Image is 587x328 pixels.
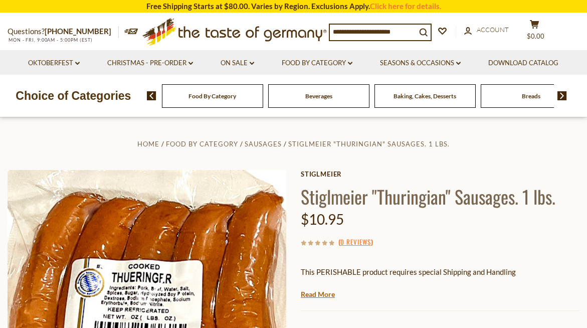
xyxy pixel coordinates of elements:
[394,92,456,100] a: Baking, Cakes, Desserts
[221,58,254,69] a: On Sale
[557,91,567,100] img: next arrow
[340,237,371,248] a: 0 Reviews
[8,25,119,38] p: Questions?
[28,58,80,69] a: Oktoberfest
[45,27,111,36] a: [PHONE_NUMBER]
[301,266,579,278] p: This PERISHABLE product requires special Shipping and Handling
[310,286,579,298] li: We will ship this product in heat-protective packaging and ice.
[288,140,450,148] a: Stiglmeier "Thuringian" Sausages. 1 lbs.
[301,211,344,228] span: $10.95
[301,289,335,299] a: Read More
[301,170,579,178] a: Stiglmeier
[527,32,544,40] span: $0.00
[282,58,352,69] a: Food By Category
[380,58,461,69] a: Seasons & Occasions
[301,185,579,208] h1: Stiglmeier "Thuringian" Sausages. 1 lbs.
[305,92,332,100] a: Beverages
[522,92,540,100] a: Breads
[166,140,238,148] a: Food By Category
[107,58,193,69] a: Christmas - PRE-ORDER
[147,91,156,100] img: previous arrow
[519,20,549,45] button: $0.00
[488,58,558,69] a: Download Catalog
[188,92,236,100] a: Food By Category
[477,26,509,34] span: Account
[464,25,509,36] a: Account
[8,37,93,43] span: MON - FRI, 9:00AM - 5:00PM (EST)
[338,237,373,247] span: ( )
[245,140,282,148] a: Sausages
[370,2,441,11] a: Click here for details.
[137,140,159,148] a: Home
